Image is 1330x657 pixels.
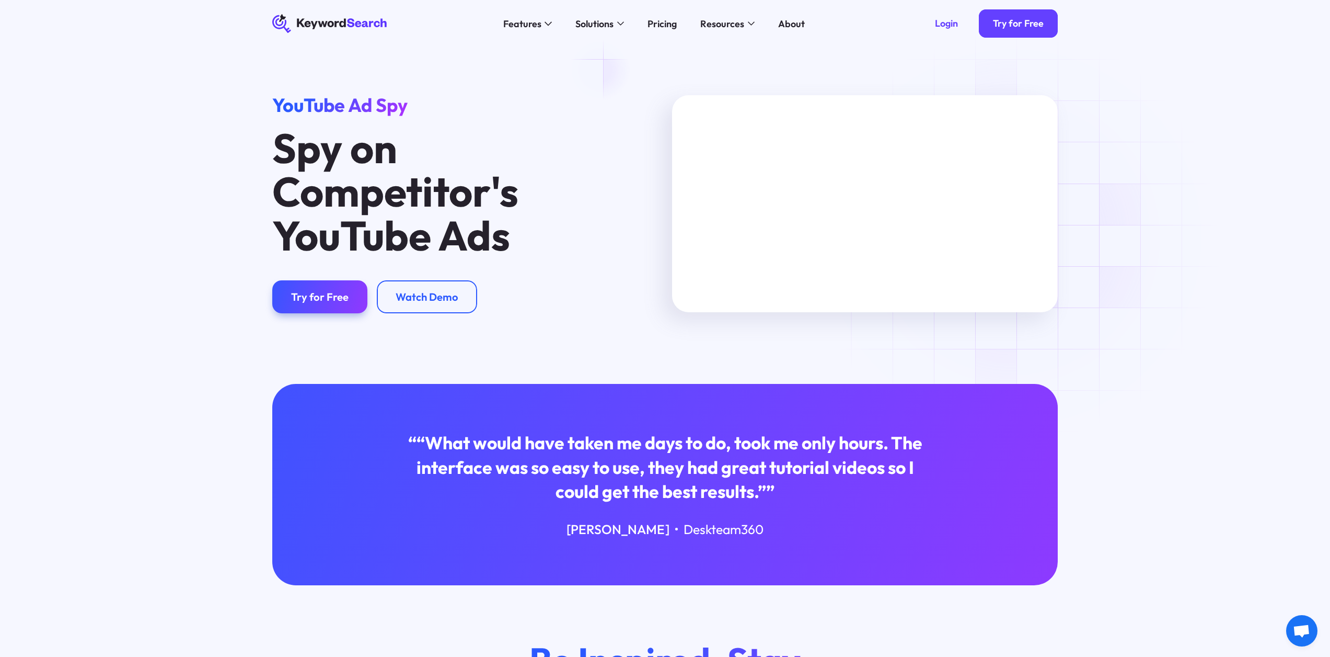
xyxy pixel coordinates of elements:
a: About [771,14,812,33]
a: Login [921,9,972,38]
h1: Spy on Competitor's YouTube Ads [272,126,611,257]
div: Try for Free [291,290,349,303]
span: YouTube Ad Spy [272,93,408,117]
div: Solutions [575,17,614,31]
div: Login [935,18,958,30]
div: Watch Demo [396,290,458,303]
div: About [778,17,805,31]
div: Deskteam360 [684,520,764,538]
a: Try for Free [979,9,1058,38]
a: Chat abierto [1286,615,1317,647]
div: [PERSON_NAME] [566,520,669,538]
a: Try for Free [272,280,367,313]
div: Pricing [647,17,677,31]
a: Pricing [641,14,684,33]
div: Try for Free [993,18,1044,30]
div: Features [503,17,541,31]
div: ““What would have taken me days to do, took me only hours. The interface was so easy to use, they... [402,431,929,504]
div: Resources [700,17,744,31]
iframe: Spy on Your Competitor's Keywords & YouTube Ads (Free Trial Link Below) [672,95,1058,312]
